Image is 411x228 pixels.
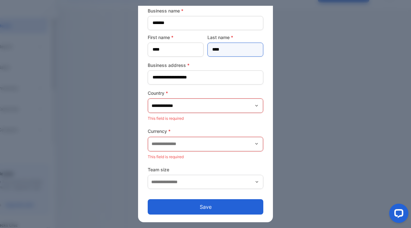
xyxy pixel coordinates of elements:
[384,201,411,228] iframe: LiveChat chat widget
[148,128,263,134] label: Currency
[148,199,263,215] button: Save
[148,62,263,69] label: Business address
[148,114,263,123] p: This field is required
[148,7,263,14] label: Business name
[148,90,263,96] label: Country
[148,166,263,173] label: Team size
[148,34,204,41] label: First name
[207,34,263,41] label: Last name
[148,153,263,161] p: This field is required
